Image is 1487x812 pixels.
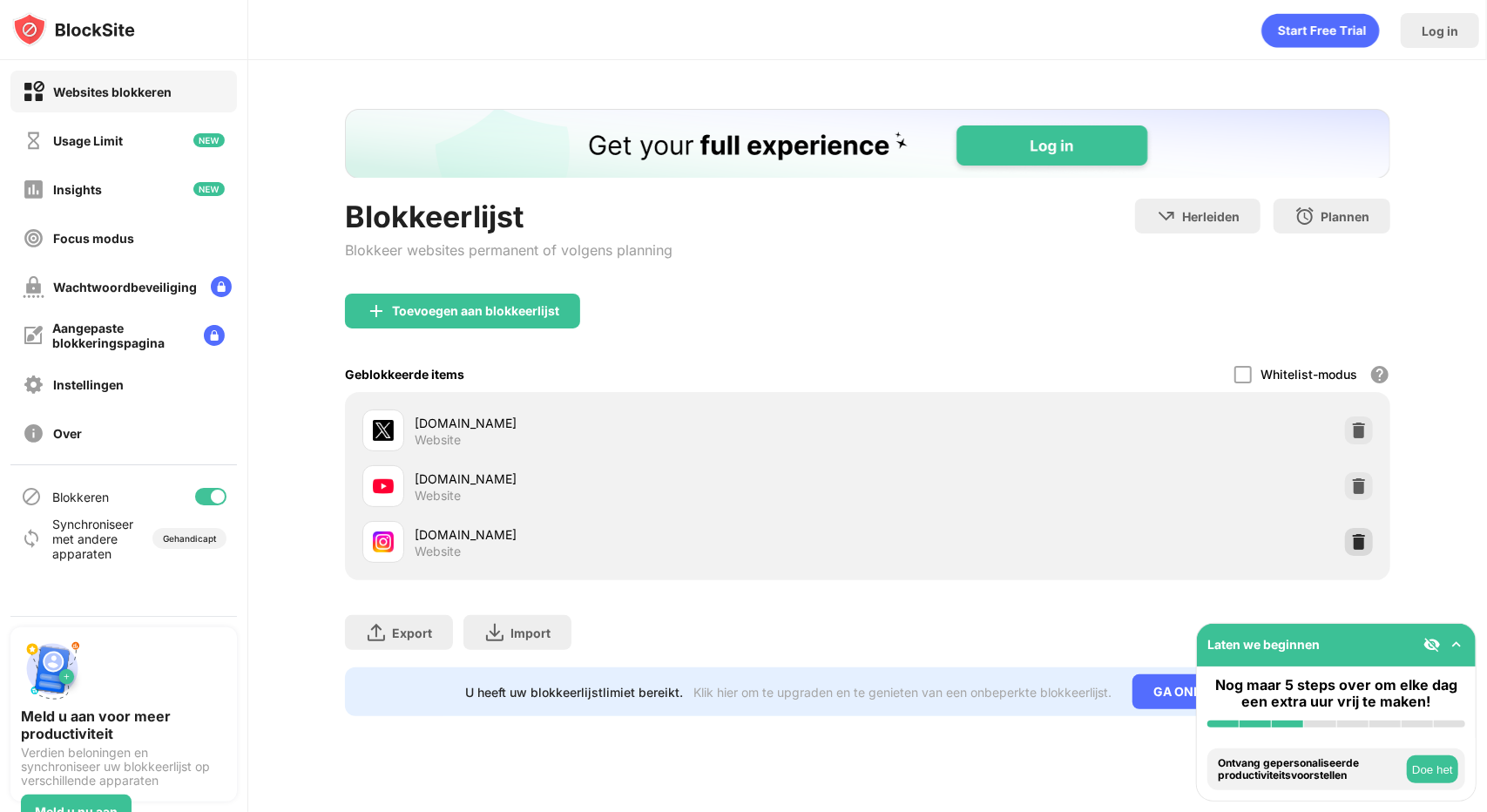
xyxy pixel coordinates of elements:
div: Laten we beginnen [1207,637,1320,652]
img: lock-menu.svg [211,276,232,297]
div: Over [53,426,82,441]
div: [DOMAIN_NAME] [415,470,868,488]
div: Verdien beloningen en synchroniseer uw blokkeerlijst op verschillende apparaten [21,746,226,788]
img: password-protection-off.svg [23,276,44,298]
div: Usage Limit [53,133,123,148]
div: animation [1261,13,1380,48]
img: omni-setup-toggle.svg [1448,636,1465,653]
div: [DOMAIN_NAME] [415,525,868,544]
div: Wachtwoordbeveiliging [53,280,197,294]
div: Klik hier om te upgraden en te genieten van een onbeperkte blokkeerlijst. [693,685,1112,700]
div: Import [510,626,551,640]
img: favicons [373,420,394,441]
div: Whitelist-modus [1261,367,1357,382]
img: sync-icon.svg [21,528,42,549]
div: Synchroniseer met andere apparaten [52,517,142,561]
div: Instellingen [53,377,124,392]
div: Websites blokkeren [53,85,172,99]
div: Log in [1422,24,1458,38]
img: about-off.svg [23,423,44,444]
button: Doe het [1407,755,1458,783]
img: customize-block-page-off.svg [23,325,44,346]
div: [DOMAIN_NAME] [415,414,868,432]
img: new-icon.svg [193,133,225,147]
img: new-icon.svg [193,182,225,196]
img: blocking-icon.svg [21,486,42,507]
img: block-on.svg [23,81,44,103]
div: Blokkeer websites permanent of volgens planning [345,241,673,259]
img: logo-blocksite.svg [12,12,135,47]
div: Toevoegen aan blokkeerlijst [392,304,559,318]
img: insights-off.svg [23,179,44,200]
img: eye-not-visible.svg [1423,636,1441,653]
div: Website [415,432,461,448]
div: Website [415,544,461,559]
img: favicons [373,531,394,552]
div: Geblokkeerde items [345,367,464,382]
div: Blokkeerlijst [345,199,673,234]
div: Gehandicapt [163,533,216,544]
div: Ontvang gepersonaliseerde productiviteitsvoorstellen [1218,757,1403,782]
img: push-signup.svg [21,638,84,700]
img: lock-menu.svg [204,325,225,346]
div: Website [415,488,461,504]
div: Aangepaste blokkeringspagina [52,321,190,350]
div: Insights [53,182,102,197]
div: Focus modus [53,231,134,246]
div: Blokkeren [52,490,109,504]
div: Nog maar 5 steps over om elke dag een extra uur vrij te maken! [1207,677,1465,710]
div: Plannen [1321,209,1369,224]
div: Export [392,626,432,640]
img: favicons [373,476,394,497]
div: U heeft uw blokkeerlijstlimiet bereikt. [465,685,683,700]
img: focus-off.svg [23,227,44,249]
div: Meld u aan voor meer productiviteit [21,707,226,742]
div: GA ONBEPERKT [1132,674,1270,709]
div: Herleiden [1182,209,1240,224]
img: settings-off.svg [23,374,44,396]
img: time-usage-off.svg [23,130,44,152]
iframe: Banner [345,109,1390,178]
